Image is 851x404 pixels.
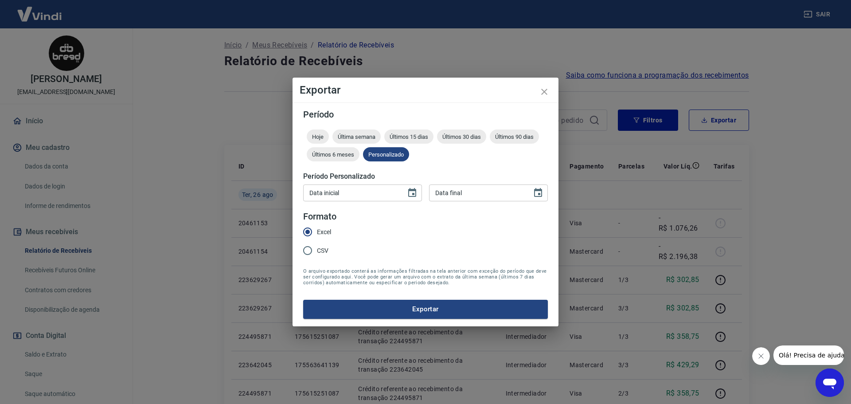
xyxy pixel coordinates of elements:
[307,133,329,140] span: Hoje
[317,246,328,255] span: CSV
[332,129,381,144] div: Última semana
[534,81,555,102] button: close
[773,345,844,365] iframe: Mensagem da empresa
[816,369,844,397] iframe: Botão para abrir a janela de mensagens
[384,129,433,144] div: Últimos 15 dias
[303,172,548,181] h5: Período Personalizado
[307,147,359,161] div: Últimos 6 meses
[437,129,486,144] div: Últimos 30 dias
[303,110,548,119] h5: Período
[303,300,548,318] button: Exportar
[403,184,421,202] button: Choose date
[303,210,336,223] legend: Formato
[429,184,526,201] input: DD/MM/YYYY
[384,133,433,140] span: Últimos 15 dias
[303,268,548,286] span: O arquivo exportado conterá as informações filtradas na tela anterior com exceção do período que ...
[317,227,331,237] span: Excel
[490,133,539,140] span: Últimos 90 dias
[332,133,381,140] span: Última semana
[529,184,547,202] button: Choose date
[363,151,409,158] span: Personalizado
[363,147,409,161] div: Personalizado
[752,347,770,365] iframe: Fechar mensagem
[307,129,329,144] div: Hoje
[303,184,400,201] input: DD/MM/YYYY
[5,6,74,13] span: Olá! Precisa de ajuda?
[300,85,551,95] h4: Exportar
[490,129,539,144] div: Últimos 90 dias
[437,133,486,140] span: Últimos 30 dias
[307,151,359,158] span: Últimos 6 meses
